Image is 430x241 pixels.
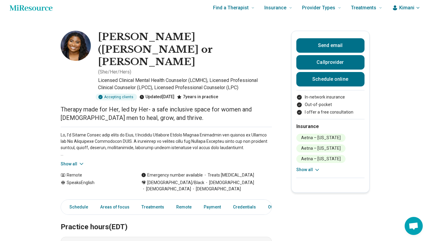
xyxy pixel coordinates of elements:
[203,172,254,178] span: Treats [MEDICAL_DATA]
[296,144,346,152] li: Aetna – [US_STATE]
[296,55,365,70] button: Callprovider
[61,31,91,61] img: Kimani Seryby, Licensed Clinical Mental Health Counselor (LCMHC)
[296,94,365,100] li: In-network insurance
[204,180,254,186] span: [DEMOGRAPHIC_DATA]
[296,72,365,86] a: Schedule online
[229,201,260,213] a: Credentials
[141,172,203,178] div: Emergency number available
[213,4,249,12] span: Find a Therapist
[141,186,191,192] span: [DEMOGRAPHIC_DATA]
[138,201,168,213] a: Treatments
[147,180,204,186] span: [DEMOGRAPHIC_DATA]/Black
[405,217,423,235] div: Open chat
[98,77,272,91] p: Licensed Clinical Mental Health Counselor (LCMHC), Licensed Professional Clinical Counselor (LPCC...
[61,180,129,192] div: Speaks English
[61,105,272,122] p: Therapy made for Her, led by Her- a safe inclusive space for women and [DEMOGRAPHIC_DATA] men to ...
[61,208,272,232] h2: Practice hours (EDT)
[296,102,365,108] li: Out-of-pocket
[264,201,286,213] a: Other
[399,4,414,11] span: Kimani
[302,4,335,12] span: Provider Types
[200,201,225,213] a: Payment
[98,68,131,76] p: ( She/Her/Hers )
[173,201,195,213] a: Remote
[392,4,420,11] button: Kimani
[296,134,346,142] li: Aetna – [US_STATE]
[62,201,92,213] a: Schedule
[296,167,320,173] button: Show all
[139,94,174,100] div: Updated [DATE]
[296,94,365,115] ul: Payment options
[296,38,365,53] button: Send email
[96,94,137,100] div: Accepting clients
[10,2,53,14] a: Home page
[61,172,129,178] div: Remote
[61,132,272,157] p: Lo, I’d Sitame Consec adip elits do Eius, t Incididu Utlabore Etdolo Magnaa Enimadmin ven quisnos...
[97,201,133,213] a: Areas of focus
[191,186,241,192] span: [DEMOGRAPHIC_DATA]
[98,31,272,68] h1: [PERSON_NAME] ([PERSON_NAME] or [PERSON_NAME]
[296,123,365,130] h2: Insurance
[61,161,84,167] button: Show all
[264,4,286,12] span: Insurance
[177,94,218,100] div: 7 years in practice
[296,155,346,163] li: Aetna – [US_STATE]
[351,4,376,12] span: Treatments
[296,109,365,115] li: I offer a free consultation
